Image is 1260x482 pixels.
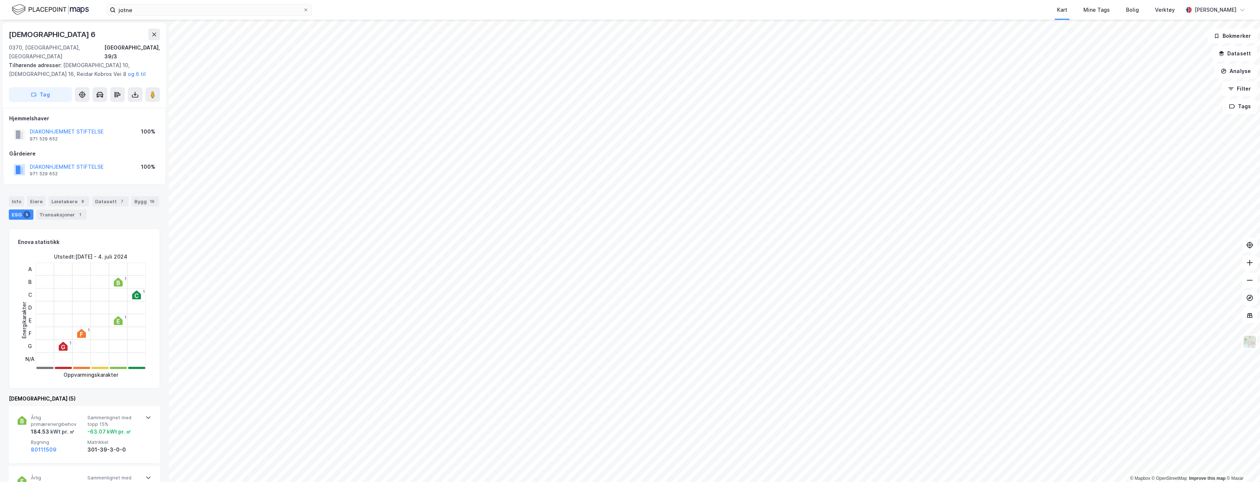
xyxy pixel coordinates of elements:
div: D [25,301,35,314]
div: 971 529 652 [30,136,58,142]
img: Z [1243,335,1257,349]
div: Verktøy [1155,6,1175,14]
div: [DEMOGRAPHIC_DATA] 10, [DEMOGRAPHIC_DATA] 16, Reidar Kobros Vei 8 [9,61,154,78]
div: -63.07 kWt pr. ㎡ [87,427,131,436]
div: Bygg [131,196,159,207]
div: Utstedt : [DATE] - 4. juli 2024 [54,252,127,261]
a: Improve this map [1189,476,1225,481]
div: 971 529 652 [30,171,58,177]
div: 184.53 [31,427,75,436]
div: C [25,288,35,301]
span: Årlig primærenergibehov [31,415,84,427]
span: Tilhørende adresser: [9,62,63,68]
a: Mapbox [1130,476,1150,481]
div: 7 [118,198,126,205]
div: 100% [141,163,155,171]
button: Bokmerker [1207,29,1257,43]
div: 1 [69,341,71,345]
button: Datasett [1212,46,1257,61]
div: 301-39-3-0-0 [87,445,141,454]
div: 5 [23,211,30,218]
div: 16 [148,198,156,205]
div: Energikarakter [20,302,29,339]
div: Gårdeiere [9,149,160,158]
button: Tags [1223,99,1257,114]
iframe: Chat Widget [1223,447,1260,482]
div: B [25,275,35,288]
div: [DEMOGRAPHIC_DATA] (5) [9,394,160,403]
div: [DEMOGRAPHIC_DATA] 6 [9,29,97,40]
div: 1 [76,211,84,218]
div: Mine Tags [1083,6,1110,14]
div: N/A [25,353,35,365]
span: Sammenlignet med topp 15% [87,415,141,427]
div: Datasett [92,196,128,207]
div: 100% [141,127,155,136]
div: Eiere [27,196,46,207]
div: Kart [1057,6,1067,14]
div: E [25,314,35,327]
div: ESG [9,209,33,220]
div: [PERSON_NAME] [1195,6,1237,14]
div: A [25,263,35,275]
span: Matrikkel [87,439,141,445]
button: Tag [9,87,72,102]
div: F [25,327,35,340]
span: Bygning [31,439,84,445]
div: Hjemmelshaver [9,114,160,123]
input: Søk på adresse, matrikkel, gårdeiere, leietakere eller personer [116,4,303,15]
div: Info [9,196,24,207]
button: Filter [1222,81,1257,96]
div: Oppvarmingskarakter [64,370,118,379]
div: Leietakere [48,196,89,207]
img: logo.f888ab2527a4732fd821a326f86c7f29.svg [12,3,89,16]
button: 80111509 [31,445,57,454]
div: 8 [79,198,86,205]
div: [GEOGRAPHIC_DATA], 39/3 [104,43,160,61]
div: Bolig [1126,6,1139,14]
div: Enova statistikk [18,238,59,247]
div: 0370, [GEOGRAPHIC_DATA], [GEOGRAPHIC_DATA] [9,43,104,61]
div: Kontrollprogram for chat [1223,447,1260,482]
div: 1 [88,328,90,332]
div: G [25,340,35,353]
button: Analyse [1214,64,1257,78]
div: kWt pr. ㎡ [49,427,75,436]
div: 1 [124,277,126,281]
div: 1 [124,315,126,319]
div: Transaksjoner [36,209,87,220]
a: OpenStreetMap [1152,476,1187,481]
div: 1 [143,289,145,294]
